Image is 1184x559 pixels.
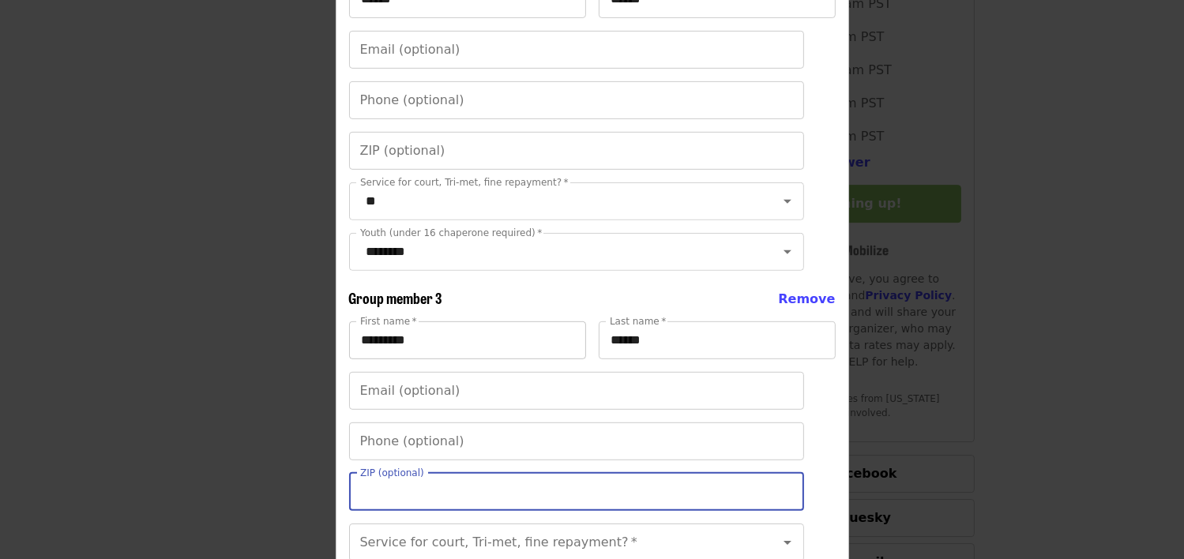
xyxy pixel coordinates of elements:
input: Phone (optional) [349,81,804,119]
input: ZIP (optional) [349,132,804,170]
input: Email (optional) [349,31,804,69]
input: First name [349,321,586,359]
input: Last name [599,321,836,359]
input: Email (optional) [349,372,804,410]
input: Phone (optional) [349,422,804,460]
button: Open [776,241,799,263]
span: Remove [778,291,835,306]
label: Youth (under 16 chaperone required) [360,228,542,238]
span: Group member 3 [349,287,443,308]
button: Open [776,531,799,553]
label: ZIP (optional) [360,468,424,478]
label: Service for court, Tri-met, fine repayment? [360,178,569,187]
label: First name [360,317,417,326]
label: Last name [610,317,666,326]
input: ZIP (optional) [349,473,804,511]
button: Open [776,190,799,212]
button: Remove [778,290,835,309]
